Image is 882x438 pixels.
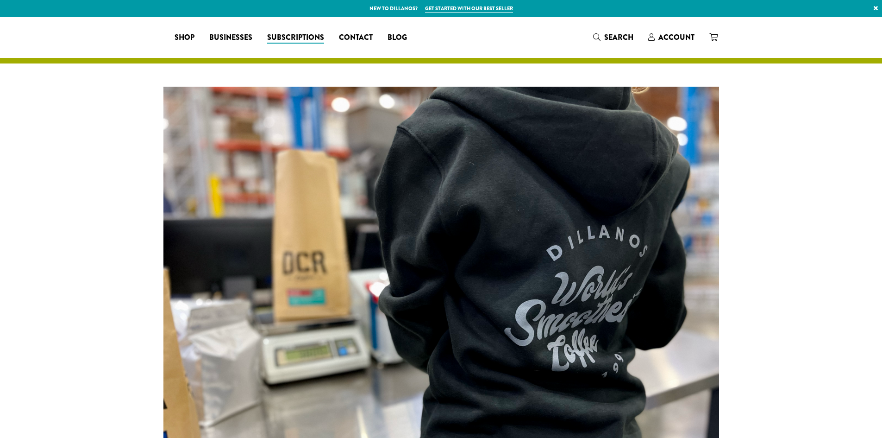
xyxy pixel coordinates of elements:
[388,32,407,44] span: Blog
[658,32,694,43] span: Account
[586,30,641,45] a: Search
[425,5,513,13] a: Get started with our best seller
[339,32,373,44] span: Contact
[267,32,324,44] span: Subscriptions
[604,32,633,43] span: Search
[167,30,202,45] a: Shop
[209,32,252,44] span: Businesses
[175,32,194,44] span: Shop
